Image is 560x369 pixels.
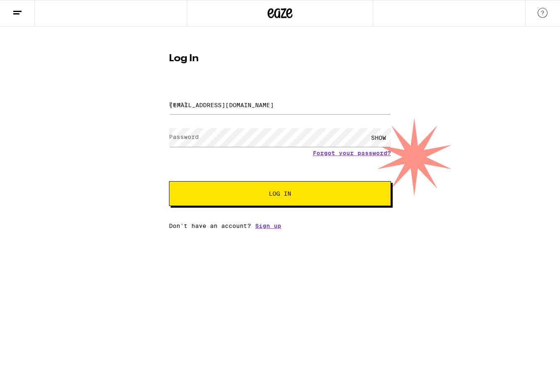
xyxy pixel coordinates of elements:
[313,150,391,156] a: Forgot your password?
[269,191,291,196] span: Log In
[169,96,391,114] input: Email
[5,6,60,12] span: Hi. Need any help?
[169,101,188,108] label: Email
[169,181,391,206] button: Log In
[169,134,199,140] label: Password
[169,223,391,229] div: Don't have an account?
[366,128,391,147] div: SHOW
[169,54,391,64] h1: Log In
[255,223,281,229] a: Sign up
